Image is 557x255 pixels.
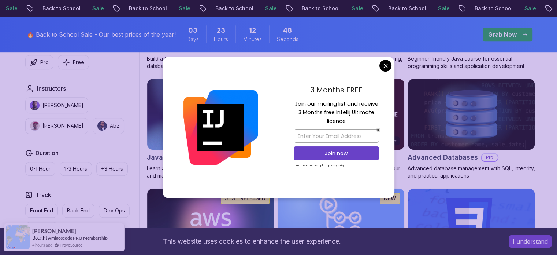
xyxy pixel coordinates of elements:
[30,207,53,214] p: Front End
[147,79,274,150] img: Java for Developers card
[408,55,535,70] p: Beginner-friendly Java course for essential programming skills and application development
[110,122,119,130] p: Abz
[60,162,92,176] button: 1-3 Hours
[101,165,123,172] p: +3 Hours
[257,5,281,12] p: Sale
[96,162,128,176] button: +3 Hours
[27,30,176,39] p: 🔥 Back to School Sale - Our best prices of the year!
[147,152,213,163] h2: Java for Developers
[25,222,58,236] button: Full Stack
[32,228,76,234] span: [PERSON_NAME]
[25,204,58,218] button: Front End
[384,195,396,202] p: NEW
[277,36,298,43] span: Seconds
[85,5,108,12] p: Sale
[30,121,40,131] img: instructor img
[408,79,535,150] img: Advanced Databases card
[30,165,51,172] p: 0-1 Hour
[42,102,83,109] p: [PERSON_NAME]
[73,59,84,66] p: Free
[40,59,49,66] p: Pro
[35,5,85,12] p: Back to School
[58,55,89,69] button: Free
[187,36,199,43] span: Days
[249,25,256,36] span: 12 Minutes
[467,5,517,12] p: Back to School
[277,55,405,70] p: Master database management, advanced querying, and expert data handling with ease
[482,154,498,161] p: Pro
[147,55,274,70] p: Build a CRUD API with Spring Boot and PostgreSQL database using Spring Data JPA and Spring AI
[36,190,51,199] h2: Track
[344,5,367,12] p: Sale
[509,235,552,248] button: Accept cookies
[25,118,88,134] button: instructor img[PERSON_NAME]
[225,195,265,202] p: JUST RELEASED
[121,5,171,12] p: Back to School
[408,165,535,179] p: Advanced database management with SQL, integrity, and practical applications
[380,5,430,12] p: Back to School
[42,122,83,130] p: [PERSON_NAME]
[48,235,108,241] a: Amigoscode PRO Membership
[67,207,90,214] p: Back End
[64,165,87,172] p: 1-3 Hours
[25,55,53,69] button: Pro
[488,30,517,39] p: Grab Now
[37,84,66,93] h2: Instructors
[430,5,454,12] p: Sale
[517,5,540,12] p: Sale
[30,101,40,110] img: instructor img
[188,25,197,36] span: 3 Days
[25,97,88,113] button: instructor img[PERSON_NAME]
[99,204,130,218] button: Dev Ops
[60,242,82,248] a: ProveSource
[217,25,225,36] span: 23 Hours
[32,235,47,241] span: Bought
[408,79,535,180] a: Advanced Databases cardAdvanced DatabasesProAdvanced database management with SQL, integrity, and...
[32,242,52,248] span: 4 hours ago
[147,165,274,179] p: Learn advanced Java concepts to build scalable and maintainable applications.
[208,5,257,12] p: Back to School
[243,36,262,43] span: Minutes
[6,225,30,249] img: provesource social proof notification image
[5,233,498,249] div: This website uses cookies to enhance the user experience.
[93,118,124,134] button: instructor imgAbz
[36,149,59,157] h2: Duration
[294,5,344,12] p: Back to School
[283,25,292,36] span: 48 Seconds
[25,162,55,176] button: 0-1 Hour
[408,152,478,163] h2: Advanced Databases
[97,121,107,131] img: instructor img
[171,5,194,12] p: Sale
[147,79,274,180] a: Java for Developers card9.18hJava for DevelopersProLearn advanced Java concepts to build scalable...
[104,207,125,214] p: Dev Ops
[214,36,228,43] span: Hours
[62,204,94,218] button: Back End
